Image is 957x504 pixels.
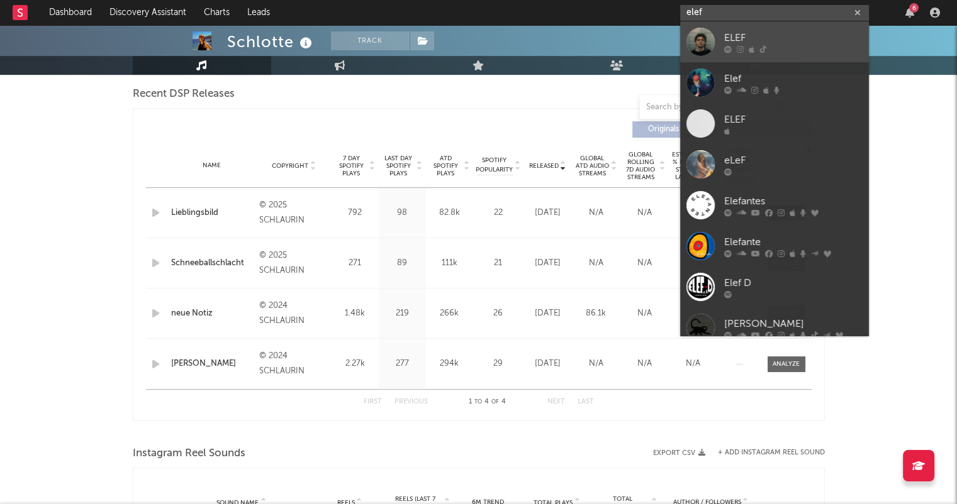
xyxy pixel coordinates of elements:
div: N/A [575,257,617,270]
button: Previous [395,398,428,405]
div: 1 4 4 [453,395,522,410]
div: 21 [476,257,520,270]
div: N/A [672,257,714,270]
a: ELEF [680,21,869,62]
a: Elefantes [680,185,869,226]
div: [PERSON_NAME] [724,316,863,331]
div: N/A [672,307,714,320]
div: Elefantes [724,194,863,209]
div: 294k [429,358,470,370]
button: Track [331,31,410,50]
div: © 2025 SCHLAURIN [259,248,328,278]
div: Elefante [724,234,863,249]
span: Last Day Spotify Plays [382,155,415,177]
span: ATD Spotify Plays [429,155,462,177]
div: N/A [624,207,666,219]
span: Copyright [272,162,308,170]
div: Name [171,161,254,170]
a: [PERSON_NAME] [680,307,869,348]
button: Next [547,398,565,405]
span: 7 Day Spotify Plays [335,155,368,177]
div: [DATE] [527,257,569,270]
div: 26 [476,307,520,320]
div: © 2025 SCHLAURIN [259,198,328,228]
div: 2.27k [335,358,376,370]
button: 6 [905,8,914,18]
div: eLeF [724,153,863,168]
a: ELEF [680,103,869,144]
span: Recent DSP Releases [133,87,235,102]
a: [PERSON_NAME] [171,358,254,370]
span: Global Rolling 7D Audio Streams [624,151,658,181]
div: [DATE] [527,307,569,320]
a: Elef D [680,266,869,307]
div: 1.48k [335,307,376,320]
div: Schlotte [227,31,315,52]
div: 266k [429,307,470,320]
div: N/A [672,207,714,219]
input: Search by song name or URL [640,102,773,112]
input: Search for artists [680,5,869,21]
div: 219 [382,307,423,320]
div: 792 [335,207,376,219]
div: 271 [335,257,376,270]
div: 111k [429,257,470,270]
span: Originals ( 4 ) [641,126,698,133]
div: ELEF [724,30,863,45]
div: © 2024 SCHLAURIN [259,299,328,329]
a: neue Notiz [171,307,254,320]
div: N/A [672,358,714,370]
a: Lieblingsbild [171,207,254,219]
div: 86.1k [575,307,617,320]
div: ELEF [724,112,863,127]
div: 277 [382,358,423,370]
div: Elef [724,71,863,86]
a: Schneeballschlacht [171,257,254,270]
div: 82.8k [429,207,470,219]
span: Global ATD Audio Streams [575,155,610,177]
span: of [491,399,499,405]
span: Released [529,162,559,170]
div: N/A [624,358,666,370]
div: N/A [575,358,617,370]
div: 89 [382,257,423,270]
button: + Add Instagram Reel Sound [718,449,825,456]
div: N/A [624,307,666,320]
div: Elef D [724,275,863,290]
div: 6 [909,3,919,13]
span: Spotify Popularity [476,156,513,175]
div: 22 [476,207,520,219]
div: N/A [575,207,617,219]
span: to [474,399,482,405]
a: Elefante [680,226,869,266]
div: + Add Instagram Reel Sound [705,449,825,456]
button: Originals(4) [632,121,717,138]
button: First [364,398,382,405]
span: Estimated % Playlist Streams Last Day [672,151,707,181]
div: [DATE] [527,358,569,370]
div: 98 [382,207,423,219]
div: N/A [624,257,666,270]
a: Elef [680,62,869,103]
div: © 2024 SCHLAURIN [259,349,328,379]
a: eLeF [680,144,869,185]
div: 29 [476,358,520,370]
span: Instagram Reel Sounds [133,446,245,461]
div: [DATE] [527,207,569,219]
button: Export CSV [653,449,705,457]
button: Last [578,398,594,405]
